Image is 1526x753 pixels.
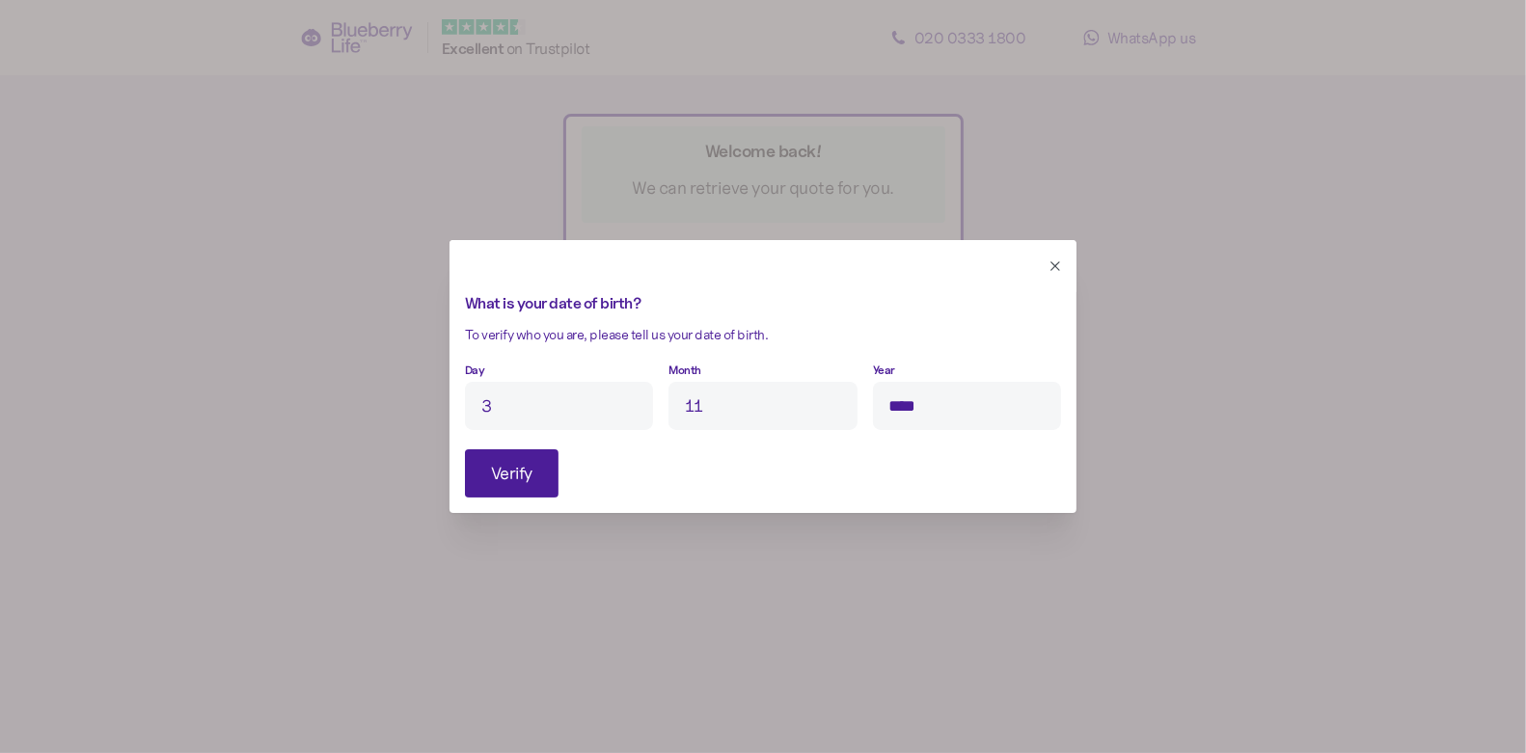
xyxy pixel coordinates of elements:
[873,362,895,380] label: Year
[465,292,1061,316] div: What is your date of birth?
[465,449,559,498] button: Verify
[668,362,701,380] label: Month
[465,325,1061,346] div: To verify who you are, please tell us your date of birth.
[491,450,532,497] span: Verify
[465,362,485,380] label: Day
